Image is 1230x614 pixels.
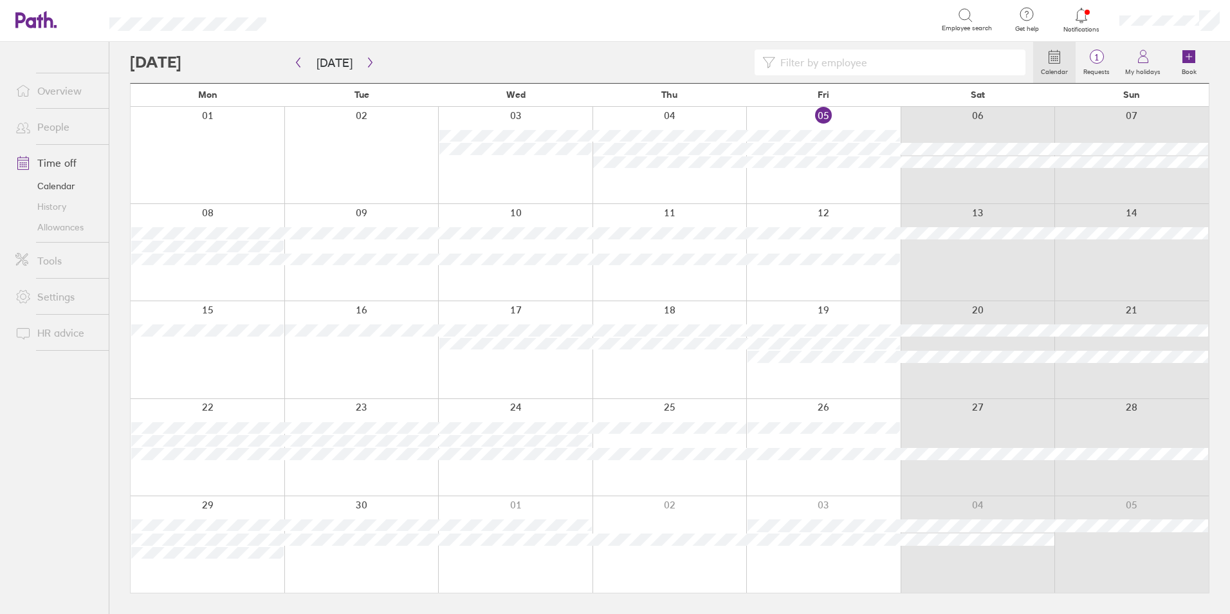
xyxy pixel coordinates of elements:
a: Book [1168,42,1209,83]
span: Mon [198,89,217,100]
button: [DATE] [306,52,363,73]
a: Settings [5,284,109,310]
a: Overview [5,78,109,104]
a: Calendar [1033,42,1076,83]
span: Wed [506,89,526,100]
a: Calendar [5,176,109,196]
span: Tue [354,89,369,100]
div: Search [301,14,334,25]
span: Sat [971,89,985,100]
span: Fri [818,89,829,100]
a: People [5,114,109,140]
label: Calendar [1033,64,1076,76]
input: Filter by employee [775,50,1018,75]
span: Get help [1006,25,1048,33]
span: Sun [1123,89,1140,100]
label: My holidays [1117,64,1168,76]
a: My holidays [1117,42,1168,83]
a: Notifications [1061,6,1103,33]
a: HR advice [5,320,109,346]
span: Employee search [942,24,992,32]
a: Allowances [5,217,109,237]
span: Notifications [1061,26,1103,33]
label: Requests [1076,64,1117,76]
a: 1Requests [1076,42,1117,83]
a: Time off [5,150,109,176]
span: 1 [1076,52,1117,62]
a: History [5,196,109,217]
a: Tools [5,248,109,274]
span: Thu [661,89,677,100]
label: Book [1174,64,1204,76]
